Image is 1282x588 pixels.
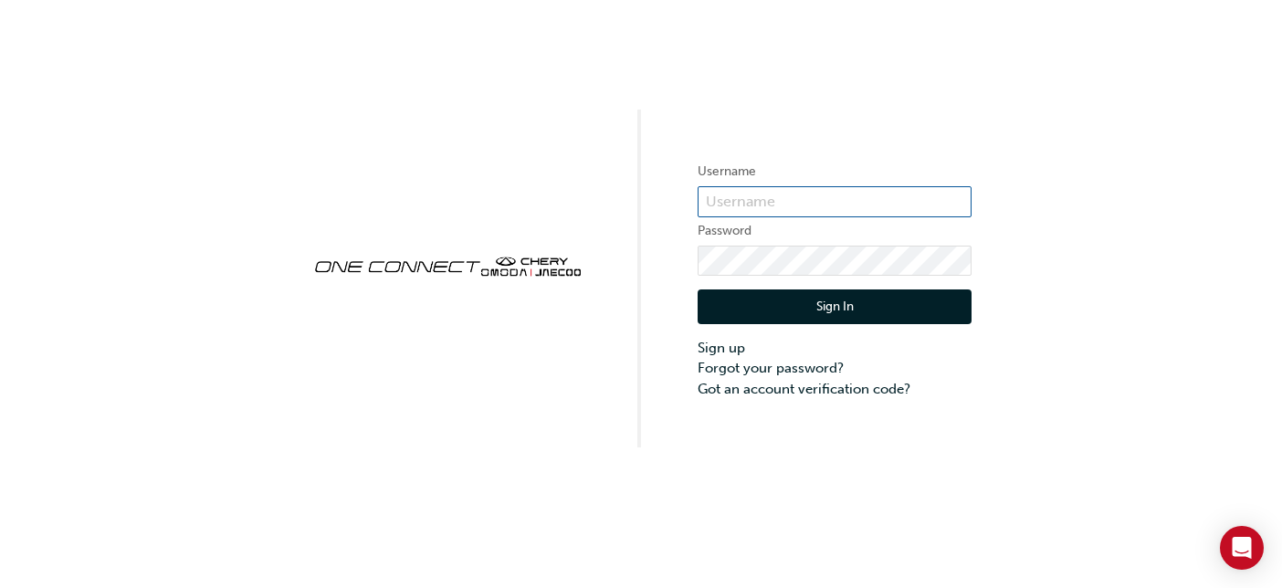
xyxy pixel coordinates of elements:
[698,379,972,400] a: Got an account verification code?
[698,220,972,242] label: Password
[1220,526,1264,570] div: Open Intercom Messenger
[698,358,972,379] a: Forgot your password?
[698,338,972,359] a: Sign up
[310,241,584,289] img: oneconnect
[698,161,972,183] label: Username
[698,186,972,217] input: Username
[698,289,972,324] button: Sign In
